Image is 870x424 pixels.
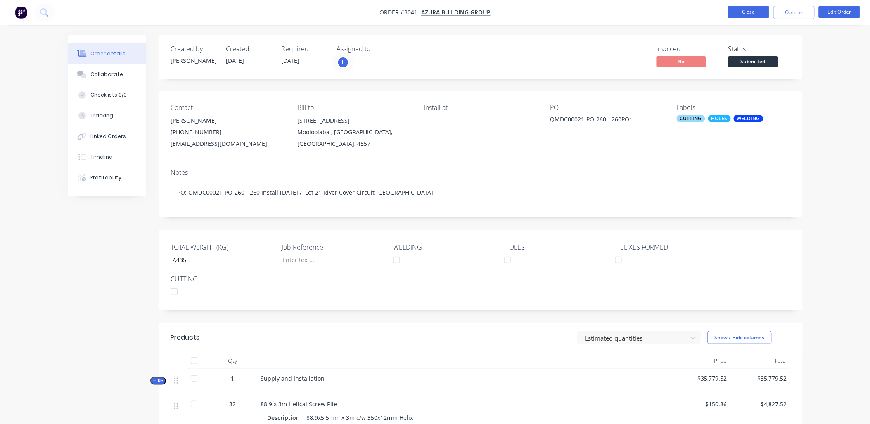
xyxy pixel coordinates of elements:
[337,45,420,53] div: Assigned to
[90,153,112,161] div: Timeline
[231,374,235,383] span: 1
[282,45,327,53] div: Required
[68,167,146,188] button: Profitability
[728,56,778,67] span: Submitted
[208,353,258,369] div: Qty
[657,56,706,67] span: No
[657,45,718,53] div: Invoiced
[171,138,284,150] div: [EMAIL_ADDRESS][DOMAIN_NAME]
[90,50,126,57] div: Order details
[819,6,860,18] button: Edit Order
[90,112,113,119] div: Tracking
[171,333,200,343] div: Products
[728,45,790,53] div: Status
[268,412,303,424] div: Description
[297,126,410,150] div: Mooloolaba , [GEOGRAPHIC_DATA], [GEOGRAPHIC_DATA], 4557
[68,85,146,105] button: Checklists 0/0
[171,104,284,112] div: Contact
[708,331,772,344] button: Show / Hide columns
[282,57,300,64] span: [DATE]
[615,242,718,252] label: HELIXES FORMED
[728,6,769,18] button: Close
[171,115,284,150] div: [PERSON_NAME][PHONE_NUMBER][EMAIL_ADDRESS][DOMAIN_NAME]
[261,374,325,382] span: Supply and Installation
[171,274,274,284] label: CUTTING
[734,400,787,408] span: $4,827.52
[677,104,790,112] div: Labels
[153,378,164,384] span: Kit
[303,412,417,424] div: 88.9x5.5mm x 3m c/w 350x12mm Helix
[773,6,815,19] button: Options
[674,374,727,383] span: $35,779.52
[677,115,705,122] div: CUTTING
[171,115,284,126] div: [PERSON_NAME]
[150,377,166,385] button: Kit
[734,374,787,383] span: $35,779.52
[674,400,727,408] span: $150.86
[171,180,790,205] div: PO: QMDC00021-PO-260 - 260 Install [DATE] / Lot 21 River Cover Circuit [GEOGRAPHIC_DATA]
[171,242,274,252] label: TOTAL WEIGHT (KG)
[171,169,790,176] div: Notes
[230,400,236,408] span: 32
[282,242,385,252] label: Job Reference
[90,71,123,78] div: Collaborate
[68,105,146,126] button: Tracking
[734,115,763,122] div: WELDING
[68,126,146,147] button: Linked Orders
[424,104,537,112] div: Install at
[393,242,496,252] label: WELDING
[728,56,778,69] button: Submitted
[297,115,410,150] div: [STREET_ADDRESS]Mooloolaba , [GEOGRAPHIC_DATA], [GEOGRAPHIC_DATA], 4557
[337,56,349,69] button: I
[226,57,244,64] span: [DATE]
[171,126,284,138] div: [PHONE_NUMBER]
[421,9,491,17] a: Azura Building Group
[90,174,121,181] div: Profitability
[550,115,654,126] div: QMDC00021-PO-260 - 260PO:
[504,242,607,252] label: HOLES
[226,45,272,53] div: Created
[68,43,146,64] button: Order details
[261,400,337,408] span: 88.9 x 3m Helical Screw Pile
[297,115,410,126] div: [STREET_ADDRESS]
[297,104,410,112] div: Bill to
[15,6,27,19] img: Factory
[90,133,126,140] div: Linked Orders
[379,9,421,17] span: Order #3041 -
[68,147,146,167] button: Timeline
[171,45,216,53] div: Created by
[730,353,790,369] div: Total
[90,91,127,99] div: Checklists 0/0
[165,254,274,266] input: Enter number...
[671,353,730,369] div: Price
[171,56,216,65] div: [PERSON_NAME]
[68,64,146,85] button: Collaborate
[708,115,731,122] div: HOLES
[550,104,664,112] div: PO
